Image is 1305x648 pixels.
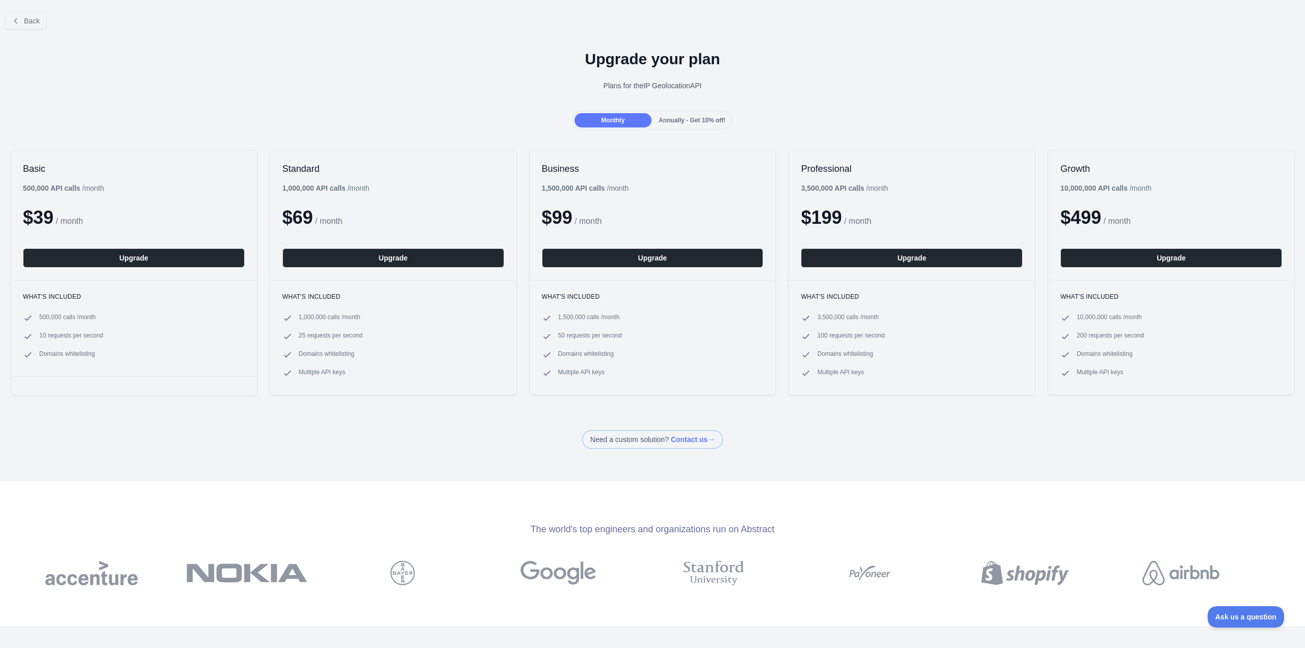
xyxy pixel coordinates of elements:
[542,163,764,175] h2: Business
[801,163,1023,175] h2: Professional
[542,207,572,228] span: $ 99
[542,183,629,193] div: / month
[801,183,888,193] div: / month
[801,207,842,228] span: $ 199
[542,184,605,192] b: 1,500,000 API calls
[801,184,864,192] b: 3,500,000 API calls
[1208,606,1285,628] iframe: Toggle Customer Support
